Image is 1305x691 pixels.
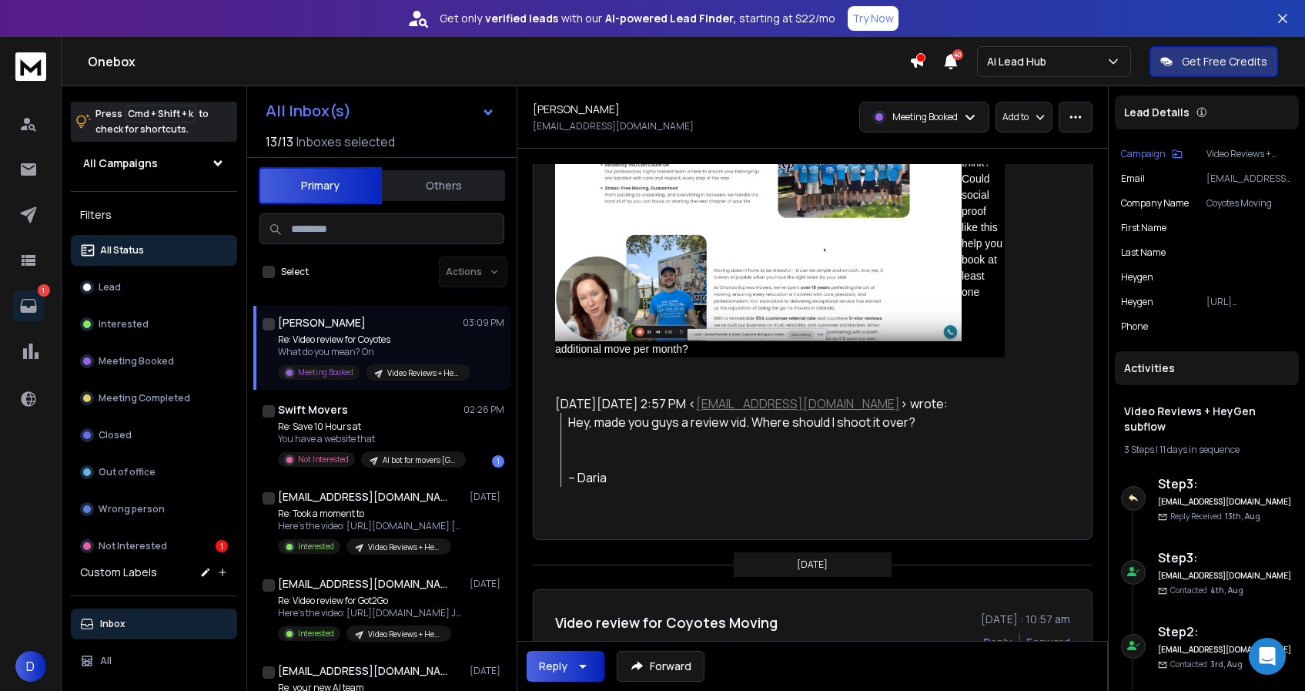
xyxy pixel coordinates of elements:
[71,646,237,676] button: All
[266,132,293,151] span: 13 / 13
[555,612,778,633] h1: Video review for Coyotes Moving
[296,132,395,151] h3: Inboxes selected
[71,148,237,179] button: All Campaigns
[125,105,196,122] span: Cmd + Shift + k
[1206,173,1293,185] p: [EMAIL_ADDRESS][DOMAIN_NAME]
[278,421,463,433] p: Re: Save 10 Hours at
[71,272,237,303] button: Lead
[492,455,504,468] div: 1
[278,402,348,418] h1: Swift Movers
[266,103,351,119] h1: All Inbox(s)
[99,503,165,515] p: Wrong person
[278,576,447,592] h1: [EMAIL_ADDRESS][DOMAIN_NAME]
[71,383,237,414] button: Meeting Completed
[1158,622,1293,641] h6: Step 2 :
[88,52,909,71] h1: Onebox
[1170,659,1243,670] p: Contacted
[1026,635,1070,650] div: Forward
[99,540,167,552] p: Not Interested
[1158,496,1293,508] h6: [EMAIL_ADDRESS][DOMAIN_NAME]
[253,96,507,126] button: All Inbox(s)
[463,317,504,329] p: 03:09 PM
[15,651,46,682] button: D
[470,491,504,503] p: [DATE]
[298,367,353,378] p: Meeting Booked
[278,315,366,330] h1: [PERSON_NAME]
[1182,54,1267,69] p: Get Free Credits
[983,635,1012,650] button: Reply
[1121,247,1166,259] p: Last Name
[1115,351,1299,385] div: Activities
[95,106,209,137] p: Press to check for shortcuts.
[80,565,157,580] h3: Custom Labels
[539,659,567,674] div: Reply
[852,11,894,26] p: Try Now
[278,489,447,505] h1: [EMAIL_ADDRESS][DOMAIN_NAME]
[470,578,504,590] p: [DATE]
[533,102,620,117] h1: [PERSON_NAME]
[298,541,334,552] p: Interested
[99,429,132,441] p: Closed
[987,54,1052,69] p: Ai Lead Hub
[83,156,158,171] h1: All Campaigns
[1170,511,1260,522] p: Reply Received
[1121,197,1189,210] p: Company Name
[470,665,504,677] p: [DATE]
[1124,444,1290,456] div: |
[1210,659,1243,669] span: 3rd, Aug
[259,167,382,204] button: Primary
[1121,222,1166,234] p: First Name
[1170,585,1243,596] p: Contacted
[1158,570,1293,582] h6: [EMAIL_ADDRESS][DOMAIN_NAME]
[281,266,309,278] label: Select
[71,457,237,488] button: Out of office
[71,494,237,525] button: Wrong person
[1121,320,1148,333] p: Phone
[1002,111,1029,123] p: Add to
[1149,46,1278,77] button: Get Free Credits
[99,392,190,404] p: Meeting Completed
[368,629,442,640] p: Video Reviews + HeyGen subflow
[527,651,604,682] button: Reply
[278,595,463,607] p: Re: Video review for Got2Go
[617,651,704,682] button: Forward
[368,542,442,553] p: Video Reviews + HeyGen subflow
[1159,443,1240,456] span: 11 days in sequence
[382,169,505,203] button: Others
[99,281,121,294] p: Lead
[298,454,349,465] p: Not Interested
[278,346,463,358] p: What do you mean? On
[605,11,736,26] strong: AI-powered Lead Finder,
[1206,148,1293,160] p: Video Reviews + HeyGen subflow
[797,559,828,571] p: [DATE]
[100,655,112,667] p: All
[38,284,50,297] p: 1
[278,508,463,520] p: Re: Took a moment to
[1121,296,1153,308] p: heygen
[298,628,334,639] p: Interested
[100,618,125,630] p: Inbox
[952,49,963,60] span: 40
[71,346,237,377] button: Meeting Booked
[278,663,447,679] h1: [EMAIL_ADDRESS][DOMAIN_NAME]
[278,334,463,346] p: Re: Video review for Coyotes
[1158,475,1293,493] h6: Step 3 :
[100,244,144,257] p: All Status
[1249,638,1286,675] div: Open Intercom Messenger
[99,466,156,478] p: Out of office
[1124,443,1154,456] span: 3 Steps
[13,290,44,321] a: 1
[1158,644,1293,656] h6: [EMAIL_ADDRESS][DOMAIN_NAME]
[216,540,228,552] div: 1
[892,111,958,123] p: Meeting Booked
[533,120,694,132] p: [EMAIL_ADDRESS][DOMAIN_NAME]
[387,367,461,379] p: Video Reviews + HeyGen subflow
[71,609,237,639] button: Inbox
[1206,296,1293,308] p: [URL][DOMAIN_NAME]
[99,318,149,330] p: Interested
[1121,148,1183,160] button: Campaign
[981,612,1070,627] p: [DATE] : 10:57 am
[1225,511,1260,522] span: 13th, Aug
